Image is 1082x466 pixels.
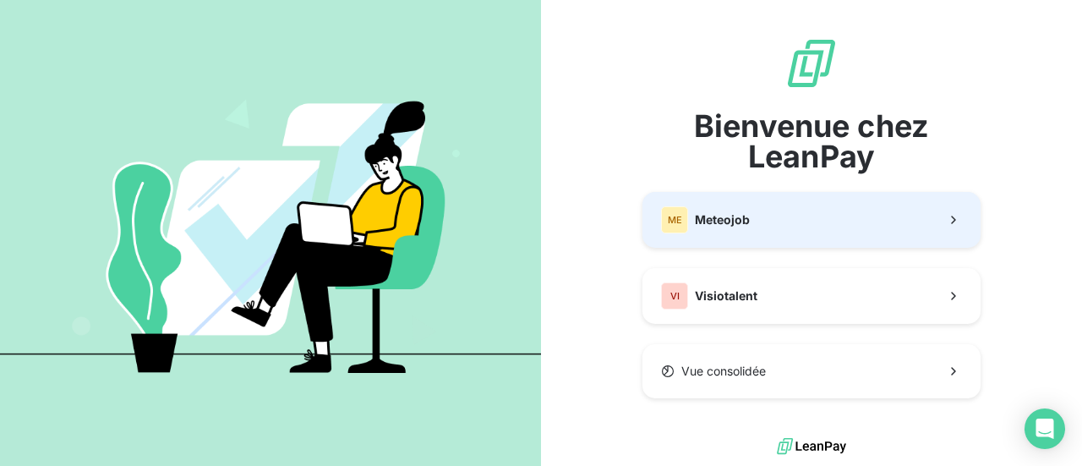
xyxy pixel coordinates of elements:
[695,288,757,304] span: Visiotalent
[642,192,981,248] button: MEMeteojob
[1025,408,1065,449] div: Open Intercom Messenger
[784,36,839,90] img: logo sigle
[642,344,981,398] button: Vue consolidée
[681,363,766,380] span: Vue consolidée
[661,206,688,233] div: ME
[642,268,981,324] button: VIVisiotalent
[642,111,981,172] span: Bienvenue chez LeanPay
[661,282,688,310] div: VI
[695,211,750,228] span: Meteojob
[777,434,846,459] img: logo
